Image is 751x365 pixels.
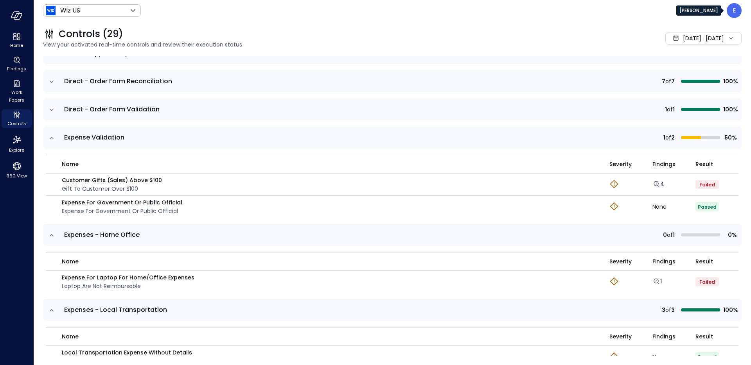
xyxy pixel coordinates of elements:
span: Expense Validation [64,133,124,142]
div: [PERSON_NAME] [676,5,721,16]
span: Result [695,257,713,266]
p: Wiz US [60,6,80,15]
span: 7 [662,77,665,86]
span: 360 View [7,172,27,180]
span: 100% [723,105,737,114]
a: 1 [652,277,662,285]
a: Explore findings [652,182,664,190]
span: Failed [699,181,715,188]
div: Controls [2,109,32,128]
span: Severity [609,160,632,168]
span: Failed [699,279,715,285]
span: of [667,231,673,239]
p: Expense for Government Or Public Official [62,198,182,207]
span: of [667,105,673,114]
span: 1 [673,231,675,239]
div: Warning [609,277,619,287]
span: 1 [673,105,675,114]
a: 4 [652,180,664,188]
div: Warning [609,202,619,212]
span: Expenses - Local Transportation [64,305,167,314]
button: expand row [48,78,56,86]
button: expand row [48,106,56,114]
span: Result [695,332,713,341]
span: Result [695,160,713,168]
p: Expense for Government Or Public Official [62,207,182,215]
div: Warning [609,179,619,190]
span: Findings [652,160,676,168]
span: Work Papers [5,88,29,104]
div: Findings [2,55,32,73]
span: 100% [723,306,737,314]
span: Direct - Order Form Reconciliation [64,77,172,86]
span: Controls (29) [59,28,123,40]
span: of [665,77,671,86]
p: Expense For Laptop for Home/Office Expenses [62,273,194,282]
span: [DATE] [683,34,701,43]
p: Laptop are not reimbursable [62,282,194,290]
span: Expenses - Home Office [64,230,140,239]
p: Gift to customer over $100 [62,184,162,193]
span: of [665,306,671,314]
button: expand row [48,231,56,239]
span: 2 [671,133,675,142]
span: 0% [723,231,737,239]
div: Warning [609,352,619,362]
div: Ela Gottesman [727,3,742,18]
span: 1 [663,133,665,142]
span: 3 [671,306,675,314]
span: Passed [698,354,717,360]
span: 50% [723,133,737,142]
div: 360 View [2,159,32,181]
span: name [62,160,79,168]
span: View your activated real-time controls and review their execution status [43,40,526,49]
span: Direct - Order Form Validation [64,105,160,114]
span: Findings [652,257,676,266]
p: E [733,6,736,15]
div: Explore [2,133,32,155]
span: 7 [671,77,675,86]
span: 100% [723,77,737,86]
img: Icon [46,6,56,15]
span: Passed [698,204,717,210]
a: Explore findings [652,279,662,287]
button: expand row [48,306,56,314]
div: Work Papers [2,78,32,105]
span: of [665,133,671,142]
div: None [652,354,695,360]
span: Findings [652,332,676,341]
p: Customer Gifts (Sales) Above $100 [62,176,162,184]
span: 0 [663,231,667,239]
span: Home [10,41,23,49]
span: name [62,257,79,266]
button: expand row [48,134,56,142]
span: Severity [609,257,632,266]
span: 3 [662,306,665,314]
span: Explore [9,146,24,154]
div: None [652,204,695,209]
div: Home [2,31,32,50]
span: 1 [665,105,667,114]
span: name [62,332,79,341]
span: Controls [7,120,26,127]
p: Local Transportation Expense Without Details [62,348,307,357]
span: Severity [609,332,632,341]
span: Findings [7,65,26,73]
